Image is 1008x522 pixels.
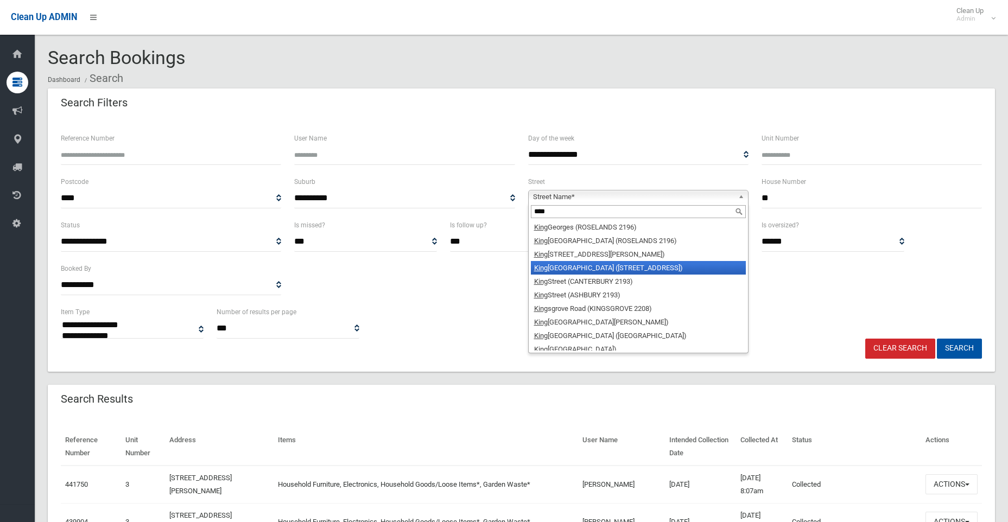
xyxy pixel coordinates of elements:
em: King [534,291,548,299]
label: Is follow up? [450,219,487,231]
em: King [534,237,548,245]
li: Street (ASHBURY 2193) [531,288,746,302]
li: [GEOGRAPHIC_DATA] ([GEOGRAPHIC_DATA]) [531,329,746,342]
label: Street [528,176,545,188]
em: King [534,277,548,285]
li: sgrove Road (KINGSGROVE 2208) [531,302,746,315]
th: Collected At [736,428,788,466]
th: Items [274,428,578,466]
em: King [534,250,548,258]
th: Status [788,428,921,466]
label: Booked By [61,263,91,275]
header: Search Filters [48,92,141,113]
th: Intended Collection Date [665,428,736,466]
label: Status [61,219,80,231]
label: Unit Number [762,132,799,144]
li: [GEOGRAPHIC_DATA]) [531,342,746,356]
header: Search Results [48,389,146,410]
em: King [534,304,548,313]
label: Is oversized? [762,219,799,231]
label: House Number [762,176,806,188]
li: [GEOGRAPHIC_DATA] ([STREET_ADDRESS]) [531,261,746,275]
li: Street (CANTERBURY 2193) [531,275,746,288]
td: [DATE] [665,466,736,504]
li: Search [82,68,123,88]
th: Unit Number [121,428,165,466]
td: Collected [788,466,921,504]
a: 441750 [65,480,88,488]
span: Clean Up [951,7,994,23]
label: User Name [294,132,327,144]
label: Reference Number [61,132,115,144]
label: Suburb [294,176,315,188]
label: Number of results per page [217,306,296,318]
button: Actions [925,474,978,494]
label: Day of the week [528,132,574,144]
em: King [534,332,548,340]
em: King [534,345,548,353]
span: Street Name* [533,190,734,203]
em: King [534,264,548,272]
th: Reference Number [61,428,121,466]
th: Actions [921,428,982,466]
label: Item Type [61,306,90,318]
td: [DATE] 8:07am [736,466,788,504]
li: [GEOGRAPHIC_DATA][PERSON_NAME]) [531,315,746,329]
a: [STREET_ADDRESS][PERSON_NAME] [169,474,232,495]
td: 3 [121,466,165,504]
a: Clear Search [865,339,935,359]
small: Admin [956,15,984,23]
label: Postcode [61,176,88,188]
th: User Name [578,428,665,466]
li: [STREET_ADDRESS][PERSON_NAME]) [531,247,746,261]
button: Search [937,339,982,359]
td: Household Furniture, Electronics, Household Goods/Loose Items*, Garden Waste* [274,466,578,504]
li: [GEOGRAPHIC_DATA] (ROSELANDS 2196) [531,234,746,247]
span: Search Bookings [48,47,186,68]
a: Dashboard [48,76,80,84]
li: Georges (ROSELANDS 2196) [531,220,746,234]
label: Is missed? [294,219,325,231]
td: [PERSON_NAME] [578,466,665,504]
em: King [534,318,548,326]
th: Address [165,428,274,466]
em: King [534,223,548,231]
span: Clean Up ADMIN [11,12,77,22]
